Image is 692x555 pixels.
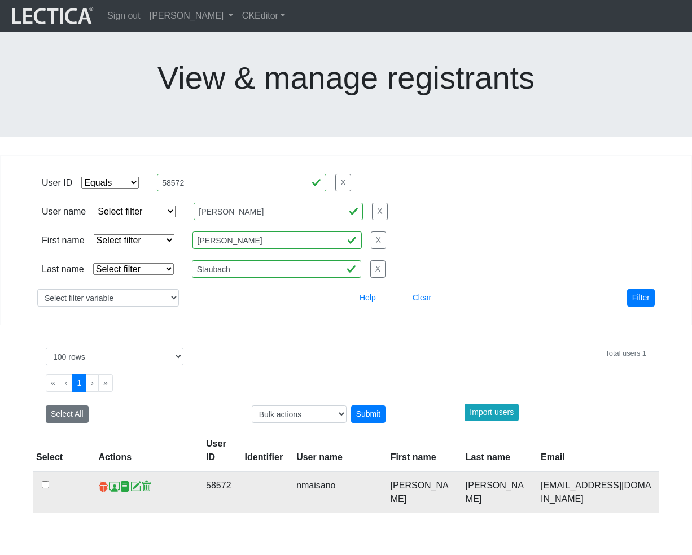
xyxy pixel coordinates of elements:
div: First name [42,234,85,247]
div: Last name [42,263,84,276]
img: lecticalive [9,5,94,27]
button: X [335,174,351,191]
th: Identifier [238,430,290,472]
button: Help [354,289,381,307]
td: [EMAIL_ADDRESS][DOMAIN_NAME] [534,471,659,513]
div: User ID [42,176,72,190]
th: First name [384,430,459,472]
ul: Pagination [46,374,646,392]
th: User ID [199,430,238,472]
th: Select [33,430,91,472]
span: Staff [109,480,120,492]
a: [PERSON_NAME] [145,5,238,27]
button: Select All [46,405,89,423]
button: X [371,231,386,249]
span: reports [120,480,130,492]
a: CKEditor [238,5,290,27]
td: [PERSON_NAME] [459,471,534,513]
span: account update [130,480,141,492]
td: [PERSON_NAME] [384,471,459,513]
th: Last name [459,430,534,472]
button: X [372,203,387,220]
div: Submit [351,405,386,423]
th: User name [290,430,384,472]
a: Sign out [103,5,145,27]
th: Actions [91,430,199,472]
button: X [370,260,386,278]
div: User name [42,205,86,218]
td: nmaisano [290,471,384,513]
button: Import users [465,404,519,421]
button: Filter [627,289,655,307]
a: Help [354,292,381,302]
div: Total users 1 [605,348,646,359]
span: delete [141,480,152,492]
td: 58572 [199,471,238,513]
th: Email [534,430,659,472]
button: Clear [408,289,436,307]
button: Go to page 1 [72,374,86,392]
